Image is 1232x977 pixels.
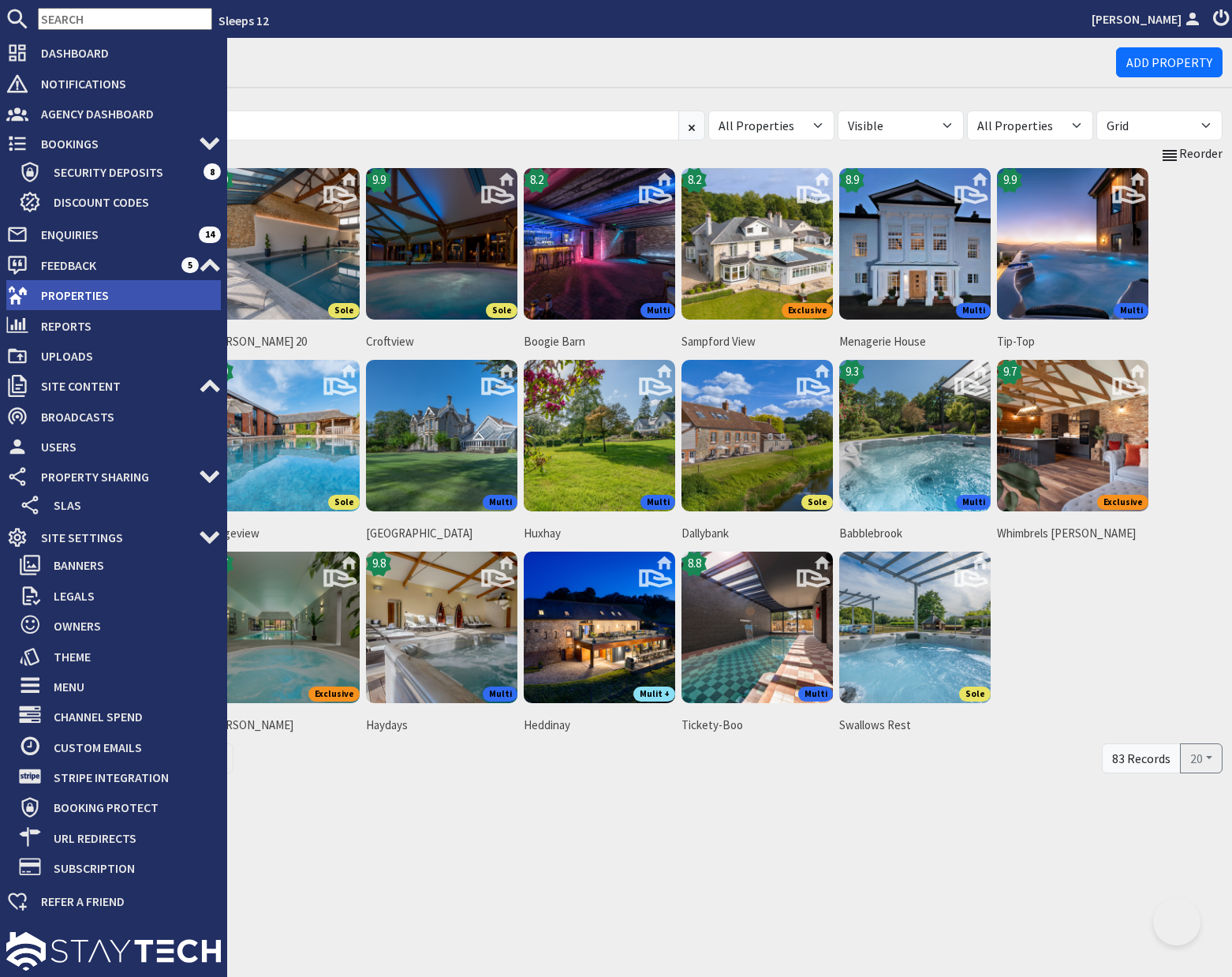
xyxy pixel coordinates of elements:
[28,343,221,369] span: Uploads
[6,253,221,278] a: Feedback 5
[839,360,991,511] img: Babblebrook's icon
[994,165,1152,357] a: Tip-Top's icon9.9MultiTip-Top
[372,555,386,573] span: 9.8
[208,717,360,735] span: [PERSON_NAME]
[521,357,678,548] a: Huxhay's iconMultiHuxhay
[524,717,675,735] span: Heddinay
[308,687,360,702] span: Exclusive
[28,525,199,550] span: Site Settings
[41,765,221,790] span: Stripe Integration
[1097,495,1148,510] span: Exclusive
[688,171,701,189] span: 8.2
[28,889,221,914] span: Refer a Friend
[28,131,199,156] span: Bookings
[6,40,221,66] a: Dashboard
[1092,9,1204,28] a: [PERSON_NAME]
[6,932,221,971] img: staytech_l_w-4e588a39d9fa60e82540d7cfac8cfe4b7147e857d3e8dbdfbd41c59d52db0ec4.svg
[41,492,221,518] span: SLAs
[530,171,543,189] span: 8.2
[6,525,221,550] a: Site Settings
[6,373,221,399] a: Site Content
[208,168,360,320] img: Churchill 20's icon
[363,357,521,548] a: Cowslip Manor's iconMulti[GEOGRAPHIC_DATA]
[681,525,833,543] span: Dallybank
[28,222,199,247] span: Enquiries
[19,825,221,851] a: URL Redirects
[47,110,679,140] input: Search...
[28,253,181,278] span: Feedback
[28,434,221,459] span: Users
[366,717,517,735] span: Haydays
[208,525,360,543] span: Ridgeview
[19,159,221,185] a: Security Deposits 8
[997,525,1148,543] span: Whimbrels [PERSON_NAME]
[839,168,991,320] img: Menagerie House's icon
[41,735,221,760] span: Custom Emails
[640,495,675,510] span: Multi
[41,613,221,638] span: Owners
[956,303,991,318] span: Multi
[41,552,221,578] span: Banners
[836,357,994,548] a: Babblebrook's icon9.3MultiBabblebrook
[688,555,701,573] span: 8.8
[366,360,517,511] img: Cowslip Manor's icon
[524,168,675,320] img: Boogie Barn's icon
[6,464,221,489] a: Property Sharing
[956,495,991,510] span: Multi
[633,687,675,702] span: Mulit +
[19,492,221,518] a: SLAs
[524,552,675,703] img: Heddinay's icon
[19,855,221,881] a: Subscription
[483,687,517,702] span: Multi
[681,360,833,511] img: Dallybank's icon
[994,357,1152,548] a: Whimbrels Barton's icon9.7ExclusiveWhimbrels [PERSON_NAME]
[205,548,363,740] a: Kingshay Barton's icon9.7Exclusive[PERSON_NAME]
[181,257,199,273] span: 5
[483,495,517,510] span: Multi
[41,159,203,185] span: Security Deposits
[205,165,363,357] a: Churchill 20's icon9.9Sole[PERSON_NAME] 20
[28,313,221,339] span: Reports
[521,548,678,740] a: Heddinay's iconMulit +Heddinay
[1160,144,1223,164] a: Reorder
[366,168,517,320] img: Croftview's icon
[19,583,221,608] a: Legals
[6,222,221,247] a: Enquiries 14
[846,363,859,381] span: 9.3
[215,363,228,381] span: 9.9
[6,889,221,914] a: Refer a Friend
[41,189,221,215] span: Discount Codes
[6,71,221,96] a: Notifications
[366,552,517,703] img: Haydays's icon
[1116,47,1223,77] a: Add Property
[218,13,269,28] a: Sleeps 12
[524,333,675,351] span: Boogie Barn
[19,644,221,669] a: Theme
[366,333,517,351] span: Croftview
[363,165,521,357] a: Croftview's icon9.9SoleCroftview
[6,343,221,369] a: Uploads
[681,552,833,703] img: Tickety-Boo's icon
[678,165,836,357] a: Sampford View's icon8.2ExclusiveSampford View
[6,131,221,156] a: Bookings
[782,303,833,318] span: Exclusive
[801,495,833,510] span: Sole
[839,525,991,543] span: Babblebrook
[363,548,521,740] a: Haydays's icon9.8MultiHaydays
[41,583,221,608] span: Legals
[1102,743,1181,773] div: 83 Records
[1153,898,1200,945] iframe: Toggle Customer Support
[41,704,221,729] span: Channel Spend
[836,165,994,357] a: Menagerie House's icon8.9MultiMenagerie House
[19,674,221,699] a: Menu
[205,357,363,548] a: Ridgeview's icon9.9SoleRidgeview
[215,171,228,189] span: 9.9
[208,552,360,703] img: Kingshay Barton's icon
[41,795,221,820] span: Booking Protect
[521,165,678,357] a: Boogie Barn's icon8.2MultiBoogie Barn
[798,687,833,702] span: Multi
[6,313,221,339] a: Reports
[839,552,991,703] img: Swallows Rest's icon
[839,333,991,351] span: Menagerie House
[997,360,1148,511] img: Whimbrels Barton's icon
